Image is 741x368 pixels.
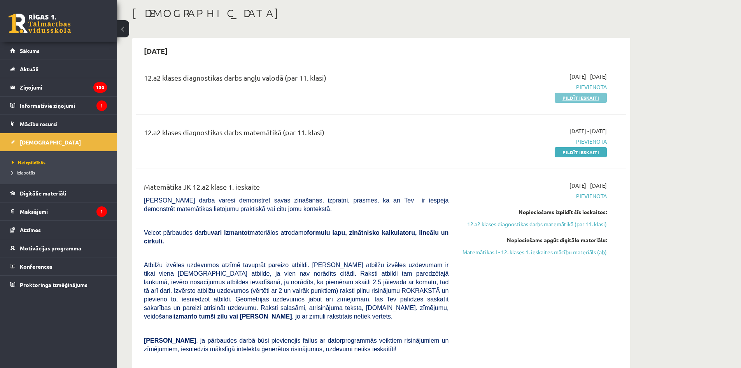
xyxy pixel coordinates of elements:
span: [DATE] - [DATE] [569,181,607,190]
h2: [DATE] [136,42,175,60]
span: Proktoringa izmēģinājums [20,281,88,288]
span: Atbilžu izvēles uzdevumos atzīmē tavuprāt pareizo atbildi. [PERSON_NAME] atbilžu izvēles uzdevuma... [144,262,448,320]
span: Motivācijas programma [20,245,81,252]
i: 1 [96,100,107,111]
span: Pievienota [460,137,607,146]
span: Veicot pārbaudes darbu materiālos atrodamo [144,229,448,245]
a: Rīgas 1. Tālmācības vidusskola [9,14,71,33]
span: [PERSON_NAME] darbā varēsi demonstrēt savas zināšanas, izpratni, prasmes, kā arī Tev ir iespēja d... [144,197,448,212]
span: Atzīmes [20,226,41,233]
div: 12.a2 klases diagnostikas darbs angļu valodā (par 11. klasi) [144,72,448,87]
a: Izlabotās [12,169,109,176]
a: Proktoringa izmēģinājums [10,276,107,294]
div: Matemātika JK 12.a2 klase 1. ieskaite [144,181,448,196]
div: 12.a2 klases diagnostikas darbs matemātikā (par 11. klasi) [144,127,448,141]
a: Motivācijas programma [10,239,107,257]
a: Matemātikas I - 12. klases 1. ieskaites mācību materiāls (ab) [460,248,607,256]
span: Mācību resursi [20,120,58,127]
a: Digitālie materiāli [10,184,107,202]
a: Maksājumi1 [10,202,107,220]
span: Konferences [20,263,53,270]
legend: Informatīvie ziņojumi [20,97,107,114]
h1: [DEMOGRAPHIC_DATA] [132,7,630,20]
span: [DATE] - [DATE] [569,127,607,135]
span: Neizpildītās [12,159,46,166]
div: Nepieciešams izpildīt šīs ieskaites: [460,208,607,216]
a: Mācību resursi [10,115,107,133]
legend: Maksājumi [20,202,107,220]
a: Pildīt ieskaiti [555,147,607,157]
span: Pievienota [460,192,607,200]
span: Aktuāli [20,65,39,72]
b: vari izmantot [211,229,250,236]
b: formulu lapu, zinātnisko kalkulatoru, lineālu un cirkuli. [144,229,448,245]
span: Digitālie materiāli [20,190,66,197]
a: Sākums [10,42,107,60]
span: Sākums [20,47,40,54]
b: tumši zilu vai [PERSON_NAME] [199,313,292,320]
a: Neizpildītās [12,159,109,166]
span: [DATE] - [DATE] [569,72,607,81]
span: , ja pārbaudes darbā būsi pievienojis failus ar datorprogrammās veiktiem risinājumiem un zīmējumi... [144,337,448,352]
span: Pievienota [460,83,607,91]
i: 130 [93,82,107,93]
a: Aktuāli [10,60,107,78]
span: Izlabotās [12,169,35,176]
span: [DEMOGRAPHIC_DATA] [20,139,81,146]
a: Informatīvie ziņojumi1 [10,97,107,114]
span: [PERSON_NAME] [144,337,196,344]
a: Pildīt ieskaiti [555,93,607,103]
a: [DEMOGRAPHIC_DATA] [10,133,107,151]
a: Ziņojumi130 [10,78,107,96]
i: 1 [96,206,107,217]
a: Konferences [10,257,107,275]
div: Nepieciešams apgūt digitālo materiālu: [460,236,607,244]
a: 12.a2 klases diagnostikas darbs matemātikā (par 11. klasi) [460,220,607,228]
a: Atzīmes [10,221,107,239]
legend: Ziņojumi [20,78,107,96]
b: izmanto [174,313,197,320]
